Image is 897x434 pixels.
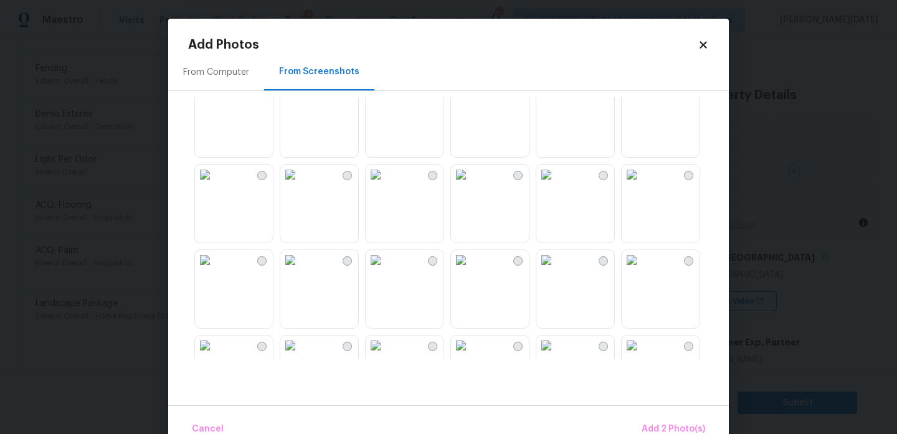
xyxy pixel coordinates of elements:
div: From Screenshots [279,65,359,78]
h2: Add Photos [188,39,698,51]
div: From Computer [183,66,249,79]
